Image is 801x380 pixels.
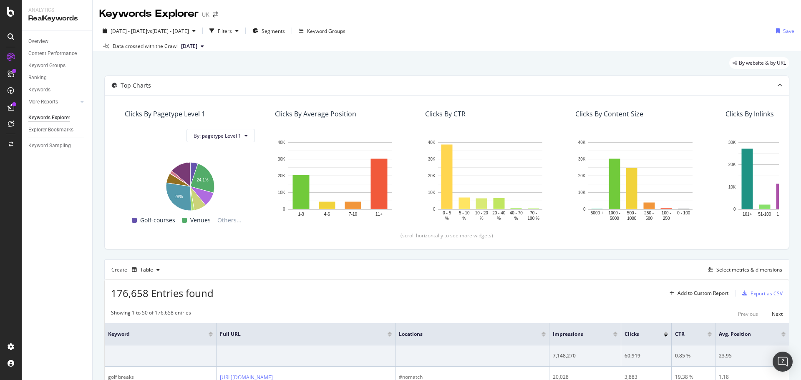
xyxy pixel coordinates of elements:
[283,207,285,211] text: 0
[675,330,695,338] span: CTR
[625,352,668,360] div: 60,919
[725,110,774,118] div: Clicks By Inlinks
[275,138,405,222] svg: A chart.
[428,157,436,161] text: 30K
[275,110,356,118] div: Clicks By Average Position
[578,140,586,145] text: 40K
[425,110,466,118] div: Clicks By CTR
[202,10,209,19] div: UK
[428,174,436,178] text: 20K
[108,330,196,338] span: Keyword
[28,7,86,14] div: Analytics
[218,28,232,35] div: Filters
[349,212,357,216] text: 7-10
[206,24,242,38] button: Filters
[125,158,255,212] svg: A chart.
[28,73,86,82] a: Ranking
[625,330,651,338] span: Clicks
[399,330,529,338] span: locations
[719,352,786,360] div: 23.95
[213,12,218,18] div: arrow-right-arrow-left
[113,43,178,50] div: Data crossed with the Crawl
[514,216,518,221] text: %
[553,352,617,360] div: 7,148,270
[751,290,783,297] div: Export as CSV
[28,49,77,58] div: Content Performance
[530,211,537,215] text: 70 -
[666,287,728,300] button: Add to Custom Report
[125,110,205,118] div: Clicks By pagetype Level 1
[278,157,285,161] text: 30K
[578,174,586,178] text: 20K
[627,216,637,221] text: 1000
[28,98,58,106] div: More Reports
[28,49,86,58] a: Content Performance
[443,211,451,215] text: 0 - 5
[121,81,151,90] div: Top Charts
[627,211,637,215] text: 500 -
[181,43,197,50] span: 2025 Aug. 30th
[528,216,539,221] text: 100 %
[677,211,690,215] text: 0 - 100
[249,24,288,38] button: Segments
[773,352,793,372] div: Open Intercom Messenger
[99,7,199,21] div: Keywords Explorer
[591,211,604,215] text: 5000 +
[462,216,466,221] text: %
[662,211,671,215] text: 100 -
[28,37,48,46] div: Overview
[28,14,86,23] div: RealKeywords
[111,28,147,35] span: [DATE] - [DATE]
[28,61,86,70] a: Keyword Groups
[186,129,255,142] button: By: pagetype Level 1
[575,138,705,222] svg: A chart.
[644,211,654,215] text: 250 -
[773,24,794,38] button: Save
[111,309,191,319] div: Showing 1 to 50 of 176,658 entries
[128,263,163,277] button: Table
[278,190,285,195] text: 10K
[675,352,712,360] div: 0.85 %
[776,212,787,216] text: 16-50
[28,141,71,150] div: Keyword Sampling
[111,286,214,300] span: 176,658 Entries found
[194,132,241,139] span: By: pagetype Level 1
[719,330,769,338] span: Avg. Position
[425,138,555,222] div: A chart.
[428,140,436,145] text: 40K
[28,98,78,106] a: More Reports
[298,212,304,216] text: 1-3
[578,190,586,195] text: 10K
[729,57,789,69] div: legacy label
[196,178,208,182] text: 24.1%
[111,263,163,277] div: Create
[324,212,330,216] text: 4-6
[178,41,207,51] button: [DATE]
[497,216,501,221] text: %
[492,211,506,215] text: 20 - 40
[739,60,786,65] span: By website & by URL
[645,216,652,221] text: 500
[510,211,523,215] text: 40 - 70
[28,113,86,122] a: Keywords Explorer
[28,126,86,134] a: Explorer Bookmarks
[445,216,449,221] text: %
[278,174,285,178] text: 20K
[480,216,484,221] text: %
[28,37,86,46] a: Overview
[140,267,153,272] div: Table
[705,265,782,275] button: Select metrics & dimensions
[28,86,86,94] a: Keywords
[575,110,643,118] div: Clicks By Content Size
[728,140,736,145] text: 30K
[28,126,73,134] div: Explorer Bookmarks
[28,86,50,94] div: Keywords
[28,141,86,150] a: Keyword Sampling
[609,211,620,215] text: 1000 -
[728,163,736,167] text: 20K
[147,28,189,35] span: vs [DATE] - [DATE]
[174,195,183,199] text: 28%
[739,287,783,300] button: Export as CSV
